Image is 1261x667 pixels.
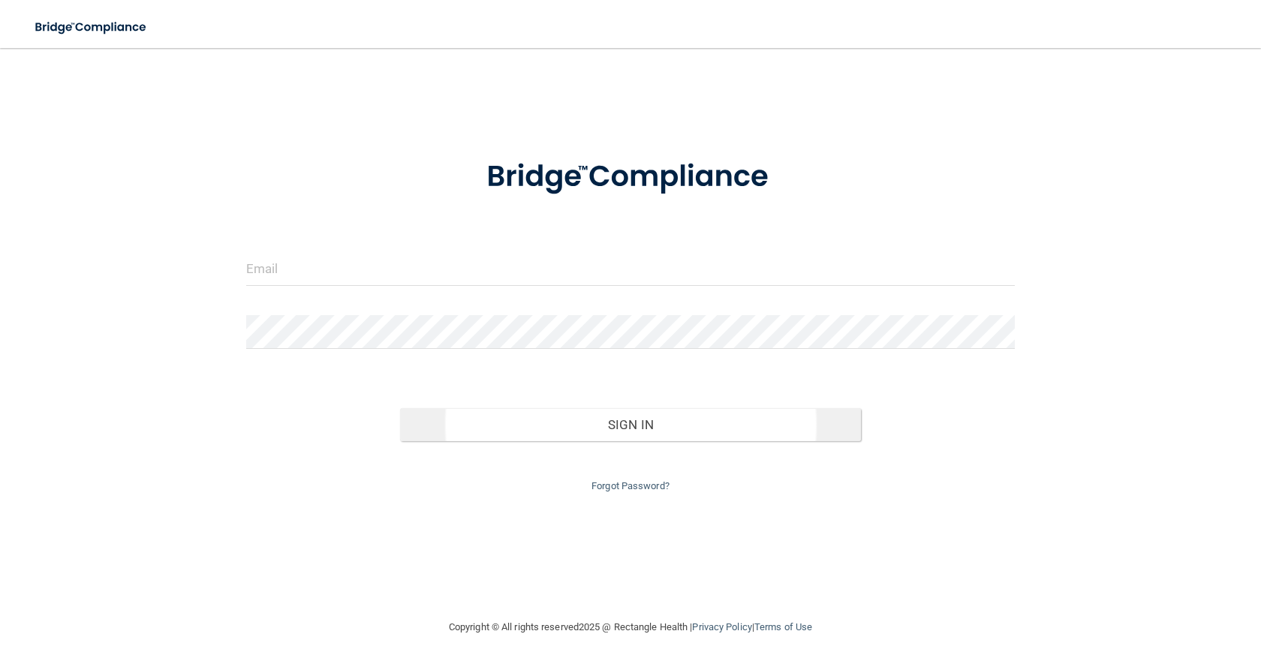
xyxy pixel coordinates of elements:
[754,621,812,632] a: Terms of Use
[456,138,805,216] img: bridge_compliance_login_screen.278c3ca4.svg
[23,12,161,43] img: bridge_compliance_login_screen.278c3ca4.svg
[246,252,1015,286] input: Email
[357,603,904,651] div: Copyright © All rights reserved 2025 @ Rectangle Health | |
[692,621,751,632] a: Privacy Policy
[400,408,861,441] button: Sign In
[591,480,670,491] a: Forgot Password?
